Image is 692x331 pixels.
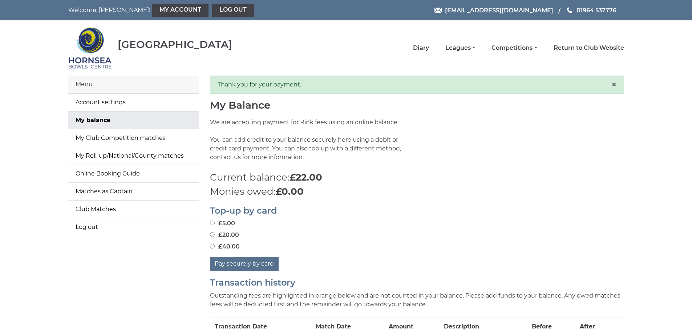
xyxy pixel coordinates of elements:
a: Return to Club Website [554,44,624,52]
h2: Transaction history [210,278,624,287]
span: [EMAIL_ADDRESS][DOMAIN_NAME] [445,7,553,13]
a: Log out [68,218,199,236]
nav: Welcome, [PERSON_NAME]! [68,4,294,17]
span: 01964 537776 [576,7,616,13]
h2: Top-up by card [210,206,624,215]
a: Account settings [68,94,199,111]
input: £40.00 [210,244,215,249]
input: £5.00 [210,221,215,225]
input: £20.00 [210,232,215,237]
label: £40.00 [210,242,240,251]
a: Leagues [445,44,475,52]
div: Thank you for your payment. [210,76,624,94]
a: Club Matches [68,201,199,218]
div: [GEOGRAPHIC_DATA] [118,39,232,50]
strong: £22.00 [290,171,322,183]
label: £20.00 [210,231,239,239]
p: Monies owed: [210,185,624,199]
a: My Roll-up/National/County matches [68,147,199,165]
p: Current balance: [210,170,624,185]
label: £5.00 [210,219,235,228]
p: We are accepting payment for Rink fees using an online balance. You can add credit to your balanc... [210,118,412,170]
a: My Account [152,4,209,17]
p: Outstanding fees are highlighted in orange below and are not counted in your balance. Please add ... [210,291,624,309]
button: Pay securely by card [210,257,279,271]
img: Phone us [567,7,572,13]
a: Online Booking Guide [68,165,199,182]
a: Email [EMAIL_ADDRESS][DOMAIN_NAME] [434,6,553,15]
img: Email [434,8,442,13]
h1: My Balance [210,100,624,111]
span: × [611,79,616,90]
img: Hornsea Bowls Centre [68,23,112,73]
a: Matches as Captain [68,183,199,200]
a: My balance [68,112,199,129]
a: Phone us 01964 537776 [566,6,616,15]
a: Diary [413,44,429,52]
a: Competitions [491,44,537,52]
a: My Club Competition matches [68,129,199,147]
div: Menu [68,76,199,93]
a: Log out [212,4,254,17]
button: Close [611,80,616,89]
strong: £0.00 [276,186,304,197]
